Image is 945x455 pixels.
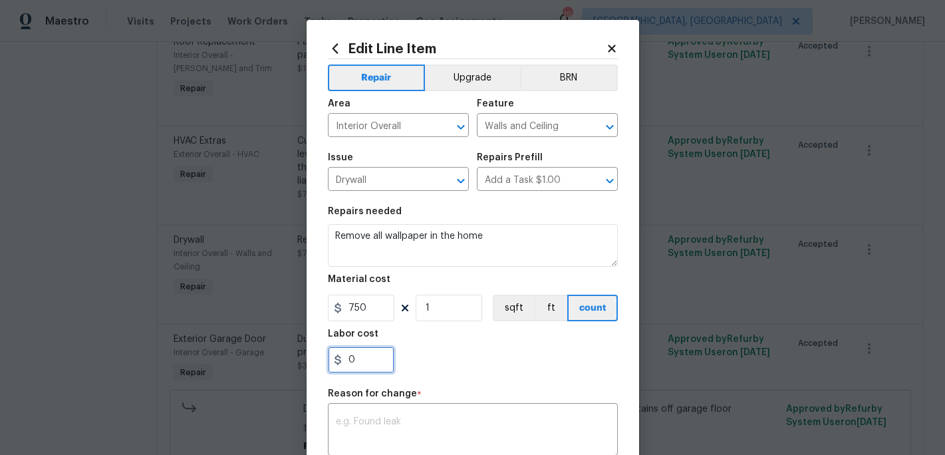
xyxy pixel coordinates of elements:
button: count [567,295,618,321]
h5: Issue [328,153,353,162]
button: Upgrade [425,65,520,91]
h5: Reason for change [328,389,417,398]
button: Open [601,118,619,136]
textarea: Remove all wallpaper in the home [328,224,618,267]
h5: Repairs Prefill [477,153,543,162]
button: Open [452,172,470,190]
h5: Feature [477,99,514,108]
button: Open [452,118,470,136]
h5: Repairs needed [328,207,402,216]
h5: Material cost [328,275,390,284]
h2: Edit Line Item [328,41,606,56]
h5: Labor cost [328,329,378,339]
button: ft [534,295,567,321]
button: sqft [493,295,534,321]
button: Open [601,172,619,190]
button: Repair [328,65,426,91]
button: BRN [520,65,618,91]
h5: Area [328,99,350,108]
